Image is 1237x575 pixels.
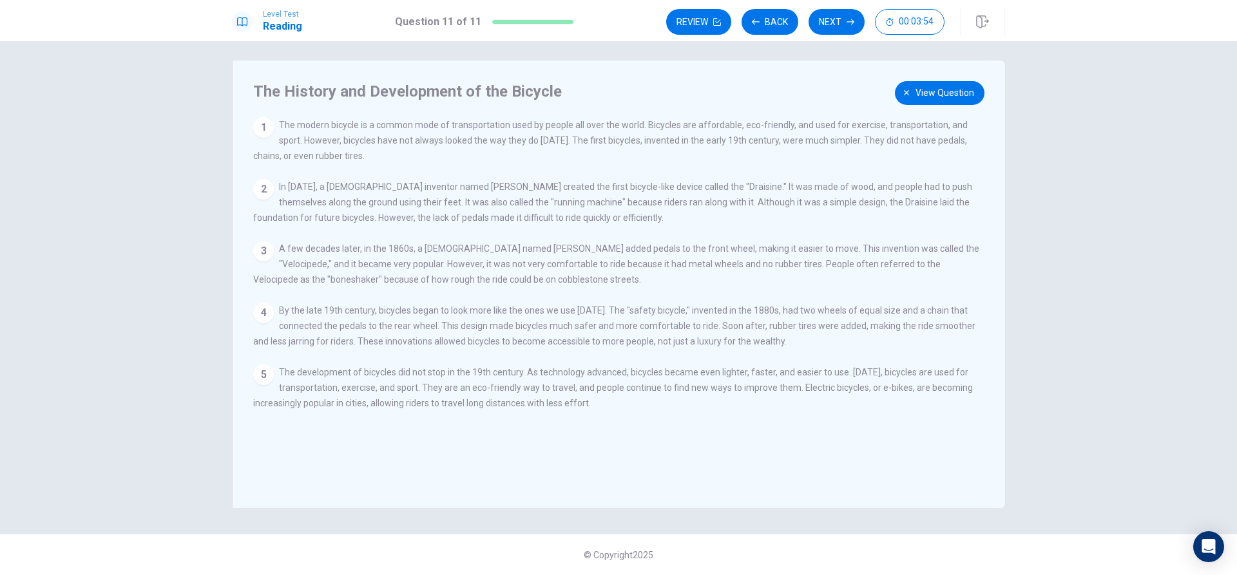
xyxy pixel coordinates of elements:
[875,9,945,35] button: 00:03:54
[253,305,975,346] span: By the late 19th century, bicycles began to look more like the ones we use [DATE]. The "safety bi...
[1193,531,1224,562] div: Open Intercom Messenger
[253,182,972,223] span: In [DATE], a [DEMOGRAPHIC_DATA] inventor named [PERSON_NAME] created the first bicycle-like devic...
[899,17,934,27] span: 00:03:54
[809,9,865,35] button: Next
[263,19,302,34] h1: Reading
[253,303,274,323] div: 4
[253,241,274,261] div: 3
[253,367,973,408] span: The development of bicycles did not stop in the 19th century. As technology advanced, bicycles be...
[253,179,274,200] div: 2
[742,9,798,35] button: Back
[263,10,302,19] span: Level Test
[253,117,274,138] div: 1
[253,120,968,161] span: The modern bicycle is a common mode of transportation used by people all over the world. Bicycles...
[253,81,981,102] h4: The History and Development of the Bicycle
[395,14,481,30] h1: Question 11 of 11
[895,81,984,105] button: View question
[584,550,653,560] span: © Copyright 2025
[253,364,274,385] div: 5
[253,243,979,285] span: A few decades later, in the 1860s, a [DEMOGRAPHIC_DATA] named [PERSON_NAME] added pedals to the f...
[916,85,974,101] span: View question
[666,9,731,35] button: Review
